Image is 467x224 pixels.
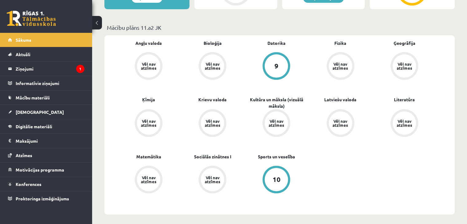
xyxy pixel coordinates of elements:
[268,119,285,127] div: Vēl nav atzīmes
[140,62,157,70] div: Vēl nav atzīmes
[394,96,415,103] a: Literatūra
[8,191,84,206] a: Proktoringa izmēģinājums
[140,119,157,127] div: Vēl nav atzīmes
[8,47,84,61] a: Aktuāli
[8,91,84,105] a: Mācību materiāli
[7,11,56,26] a: Rīgas 1. Tālmācības vidusskola
[16,95,50,100] span: Mācību materiāli
[16,62,84,76] legend: Ziņojumi
[8,33,84,47] a: Sākums
[324,96,356,103] a: Latviešu valoda
[16,76,84,90] legend: Informatīvie ziņojumi
[332,62,349,70] div: Vēl nav atzīmes
[16,134,84,148] legend: Maksājumi
[181,166,244,195] a: Vēl nav atzīmes
[204,40,222,46] a: Bioloģija
[117,166,181,195] a: Vēl nav atzīmes
[16,124,52,129] span: Digitālie materiāli
[372,52,436,81] a: Vēl nav atzīmes
[332,119,349,127] div: Vēl nav atzīmes
[135,40,162,46] a: Angļu valoda
[136,153,161,160] a: Matemātika
[194,153,231,160] a: Sociālās zinātnes I
[393,40,415,46] a: Ģeogrāfija
[396,119,413,127] div: Vēl nav atzīmes
[181,109,244,138] a: Vēl nav atzīmes
[204,119,221,127] div: Vēl nav atzīmes
[8,62,84,76] a: Ziņojumi1
[107,23,452,32] p: Mācību plāns 11.a2 JK
[76,65,84,73] i: 1
[16,37,31,43] span: Sākums
[8,76,84,90] a: Informatīvie ziņojumi
[140,176,157,183] div: Vēl nav atzīmes
[16,153,32,158] span: Atzīmes
[8,134,84,148] a: Maksājumi
[267,40,286,46] a: Datorika
[8,119,84,133] a: Digitālie materiāli
[244,166,308,195] a: 10
[244,109,308,138] a: Vēl nav atzīmes
[309,52,372,81] a: Vēl nav atzīmes
[204,176,221,183] div: Vēl nav atzīmes
[309,109,372,138] a: Vēl nav atzīmes
[117,52,181,81] a: Vēl nav atzīmes
[198,96,227,103] a: Krievu valoda
[181,52,244,81] a: Vēl nav atzīmes
[16,181,41,187] span: Konferences
[8,177,84,191] a: Konferences
[272,176,280,183] div: 10
[334,40,346,46] a: Fizika
[16,196,69,201] span: Proktoringa izmēģinājums
[372,109,436,138] a: Vēl nav atzīmes
[117,109,181,138] a: Vēl nav atzīmes
[8,163,84,177] a: Motivācijas programma
[396,62,413,70] div: Vēl nav atzīmes
[8,105,84,119] a: [DEMOGRAPHIC_DATA]
[16,109,64,115] span: [DEMOGRAPHIC_DATA]
[16,52,30,57] span: Aktuāli
[258,153,295,160] a: Sports un veselība
[8,148,84,162] a: Atzīmes
[274,63,278,69] div: 9
[244,52,308,81] a: 9
[16,167,64,172] span: Motivācijas programma
[244,96,308,109] a: Kultūra un māksla (vizuālā māksla)
[142,96,155,103] a: Ķīmija
[204,62,221,70] div: Vēl nav atzīmes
